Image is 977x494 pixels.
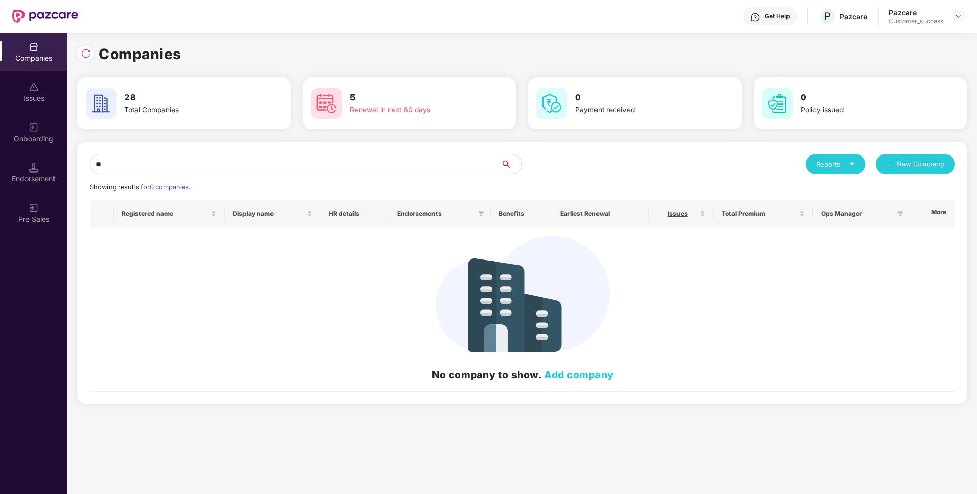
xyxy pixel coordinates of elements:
[889,8,943,17] div: Pazcare
[955,12,963,20] img: svg+xml;base64,PHN2ZyBpZD0iRHJvcGRvd24tMzJ4MzIiIHhtbG5zPSJodHRwOi8vd3d3LnczLm9yZy8yMDAwL3N2ZyIgd2...
[895,207,905,220] span: filter
[478,211,484,217] span: filter
[897,211,903,217] span: filter
[86,88,116,119] img: svg+xml;base64,PHN2ZyB4bWxucz0iaHR0cDovL3d3dy53My5vcmcvMjAwMC9zdmciIHdpZHRoPSI2MCIgaGVpZ2h0PSI2MC...
[29,42,39,52] img: svg+xml;base64,PHN2ZyBpZD0iQ29tcGFuaWVzIiB4bWxucz0iaHR0cDovL3d3dy53My5vcmcvMjAwMC9zdmciIHdpZHRoPS...
[575,105,703,116] div: Payment received
[908,200,955,227] th: More
[29,122,39,133] img: svg+xml;base64,PHN2ZyB3aWR0aD0iMjAiIGhlaWdodD0iMjAiIHZpZXdCb3g9IjAgMCAyMCAyMCIgZmlsbD0ibm9uZSIgeG...
[801,105,929,116] div: Policy issued
[350,105,478,116] div: Renewal in next 60 days
[801,91,929,105] h3: 0
[876,154,955,174] button: plusNew Company
[114,200,225,227] th: Registered name
[124,91,253,105] h3: 28
[544,369,614,381] a: Add company
[90,183,191,191] span: Showing results for
[816,159,855,169] div: Reports
[124,105,253,116] div: Total Companies
[849,161,855,167] span: caret-down
[98,367,947,382] h2: No company to show.
[491,200,552,227] th: Benefits
[714,200,813,227] th: Total Premium
[99,43,181,65] h1: Companies
[897,159,945,169] span: New Company
[476,207,486,220] span: filter
[889,17,943,25] div: Customer_success
[320,200,390,227] th: HR details
[225,200,320,227] th: Display name
[722,210,797,218] span: Total Premium
[765,12,790,20] div: Get Help
[500,160,521,168] span: search
[575,91,703,105] h3: 0
[839,12,867,21] div: Pazcare
[29,163,39,173] img: svg+xml;base64,PHN2ZyB3aWR0aD0iMTQuNSIgaGVpZ2h0PSIxNC41IiB2aWV3Qm94PSIwIDAgMTYgMTYiIGZpbGw9Im5vbm...
[150,183,191,191] span: 0 companies.
[824,10,831,22] span: P
[821,210,893,218] span: Ops Manager
[122,210,209,218] span: Registered name
[552,200,649,227] th: Earliest Renewal
[750,12,761,22] img: svg+xml;base64,PHN2ZyBpZD0iSGVscC0zMngzMiIgeG1sbnM9Imh0dHA6Ly93d3cudzMub3JnLzIwMDAvc3ZnIiB3aWR0aD...
[886,161,892,169] span: plus
[436,236,610,352] img: svg+xml;base64,PHN2ZyB4bWxucz0iaHR0cDovL3d3dy53My5vcmcvMjAwMC9zdmciIHdpZHRoPSIzNDIiIGhlaWdodD0iMj...
[29,203,39,213] img: svg+xml;base64,PHN2ZyB3aWR0aD0iMjAiIGhlaWdodD0iMjAiIHZpZXdCb3g9IjAgMCAyMCAyMCIgZmlsbD0ibm9uZSIgeG...
[762,88,793,119] img: svg+xml;base64,PHN2ZyB4bWxucz0iaHR0cDovL3d3dy53My5vcmcvMjAwMC9zdmciIHdpZHRoPSI2MCIgaGVpZ2h0PSI2MC...
[536,88,567,119] img: svg+xml;base64,PHN2ZyB4bWxucz0iaHR0cDovL3d3dy53My5vcmcvMjAwMC9zdmciIHdpZHRoPSI2MCIgaGVpZ2h0PSI2MC...
[233,210,304,218] span: Display name
[649,200,714,227] th: Issues
[350,91,478,105] h3: 5
[12,10,78,23] img: New Pazcare Logo
[657,210,698,218] span: Issues
[29,82,39,92] img: svg+xml;base64,PHN2ZyBpZD0iSXNzdWVzX2Rpc2FibGVkIiB4bWxucz0iaHR0cDovL3d3dy53My5vcmcvMjAwMC9zdmciIH...
[80,48,91,59] img: svg+xml;base64,PHN2ZyBpZD0iUmVsb2FkLTMyeDMyIiB4bWxucz0iaHR0cDovL3d3dy53My5vcmcvMjAwMC9zdmciIHdpZH...
[311,88,342,119] img: svg+xml;base64,PHN2ZyB4bWxucz0iaHR0cDovL3d3dy53My5vcmcvMjAwMC9zdmciIHdpZHRoPSI2MCIgaGVpZ2h0PSI2MC...
[397,210,474,218] span: Endorsements
[500,154,522,174] button: search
